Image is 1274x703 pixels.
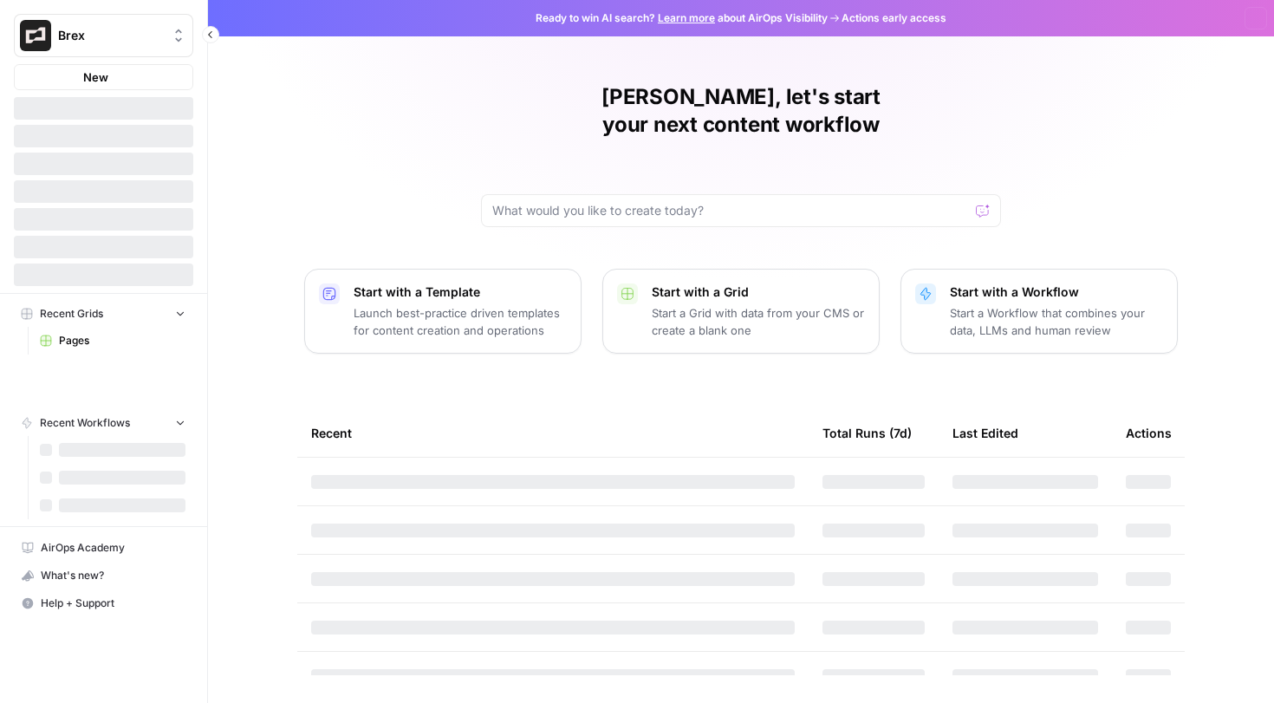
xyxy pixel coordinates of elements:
[950,283,1163,301] p: Start with a Workflow
[952,409,1018,457] div: Last Edited
[481,83,1001,139] h1: [PERSON_NAME], let's start your next content workflow
[40,415,130,431] span: Recent Workflows
[40,306,103,322] span: Recent Grids
[32,327,193,355] a: Pages
[14,589,193,617] button: Help + Support
[354,304,567,339] p: Launch best-practice driven templates for content creation and operations
[354,283,567,301] p: Start with a Template
[14,410,193,436] button: Recent Workflows
[41,596,185,611] span: Help + Support
[15,563,192,589] div: What's new?
[492,202,969,219] input: What would you like to create today?
[14,301,193,327] button: Recent Grids
[304,269,582,354] button: Start with a TemplateLaunch best-practice driven templates for content creation and operations
[311,409,795,457] div: Recent
[536,10,828,26] span: Ready to win AI search? about AirOps Visibility
[652,283,865,301] p: Start with a Grid
[83,68,108,86] span: New
[14,562,193,589] button: What's new?
[59,333,185,348] span: Pages
[842,10,946,26] span: Actions early access
[652,304,865,339] p: Start a Grid with data from your CMS or create a blank one
[41,540,185,556] span: AirOps Academy
[20,20,51,51] img: Brex Logo
[602,269,880,354] button: Start with a GridStart a Grid with data from your CMS or create a blank one
[900,269,1178,354] button: Start with a WorkflowStart a Workflow that combines your data, LLMs and human review
[14,14,193,57] button: Workspace: Brex
[950,304,1163,339] p: Start a Workflow that combines your data, LLMs and human review
[1126,409,1172,457] div: Actions
[14,534,193,562] a: AirOps Academy
[14,64,193,90] button: New
[822,409,912,457] div: Total Runs (7d)
[58,27,163,44] span: Brex
[658,11,715,24] a: Learn more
